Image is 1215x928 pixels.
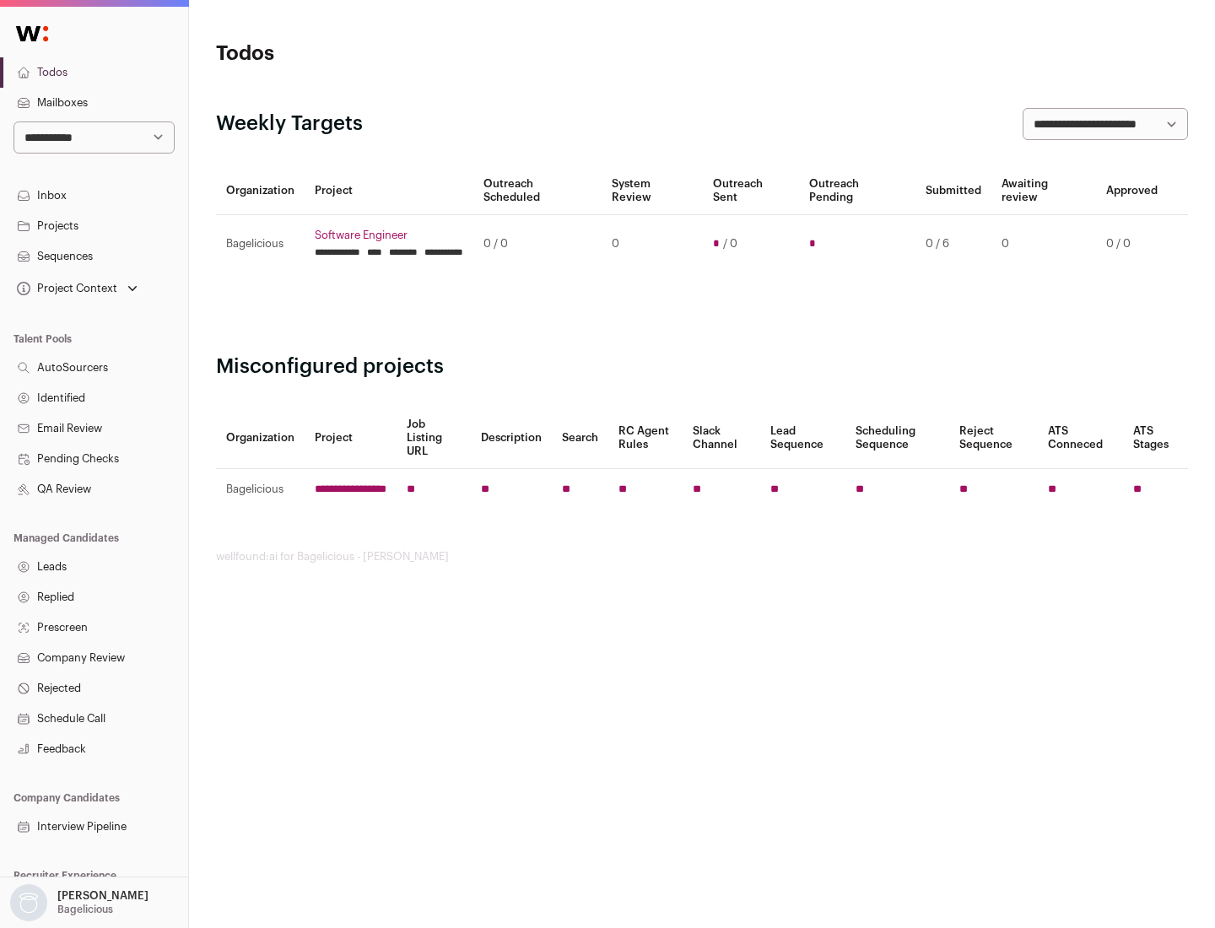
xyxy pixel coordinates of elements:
span: / 0 [723,237,737,251]
p: Bagelicious [57,903,113,916]
th: Job Listing URL [397,407,471,469]
th: Submitted [915,167,991,215]
div: Project Context [13,282,117,295]
td: 0 / 0 [473,215,602,273]
button: Open dropdown [13,277,141,300]
th: Scheduling Sequence [845,407,949,469]
td: 0 / 6 [915,215,991,273]
th: Organization [216,407,305,469]
th: Organization [216,167,305,215]
h2: Misconfigured projects [216,353,1188,380]
th: Approved [1096,167,1168,215]
th: Outreach Sent [703,167,800,215]
th: Lead Sequence [760,407,845,469]
img: Wellfound [7,17,57,51]
h2: Weekly Targets [216,111,363,138]
th: System Review [602,167,702,215]
th: ATS Conneced [1038,407,1122,469]
a: Software Engineer [315,229,463,242]
td: Bagelicious [216,469,305,510]
p: [PERSON_NAME] [57,889,148,903]
th: Search [552,407,608,469]
td: 0 [991,215,1096,273]
td: 0 [602,215,702,273]
th: RC Agent Rules [608,407,682,469]
button: Open dropdown [7,884,152,921]
img: nopic.png [10,884,47,921]
th: Outreach Scheduled [473,167,602,215]
th: Awaiting review [991,167,1096,215]
footer: wellfound:ai for Bagelicious - [PERSON_NAME] [216,550,1188,564]
th: Slack Channel [683,407,760,469]
th: ATS Stages [1123,407,1188,469]
th: Reject Sequence [949,407,1039,469]
th: Project [305,167,473,215]
th: Project [305,407,397,469]
td: Bagelicious [216,215,305,273]
th: Description [471,407,552,469]
h1: Todos [216,40,540,67]
th: Outreach Pending [799,167,915,215]
td: 0 / 0 [1096,215,1168,273]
